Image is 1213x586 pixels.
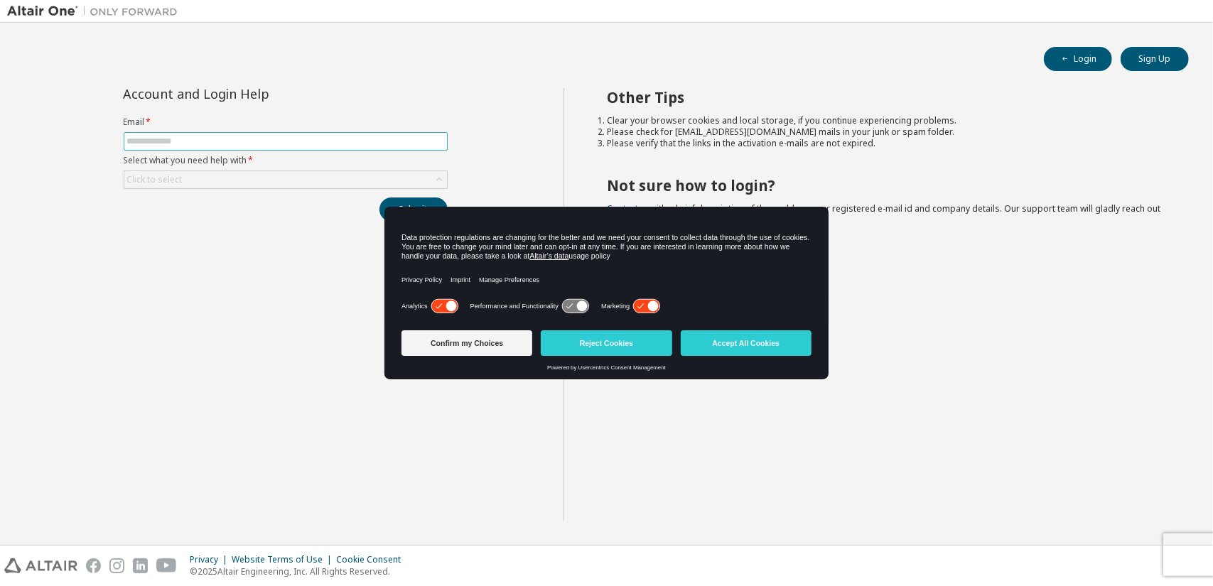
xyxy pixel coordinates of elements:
[607,88,1163,107] h2: Other Tips
[124,171,447,188] div: Click to select
[190,554,232,565] div: Privacy
[190,565,409,577] p: © 2025 Altair Engineering, Inc. All Rights Reserved.
[607,115,1163,126] li: Clear your browser cookies and local storage, if you continue experiencing problems.
[124,88,383,99] div: Account and Login Help
[1044,47,1112,71] button: Login
[232,554,336,565] div: Website Terms of Use
[7,4,185,18] img: Altair One
[607,126,1163,138] li: Please check for [EMAIL_ADDRESS][DOMAIN_NAME] mails in your junk or spam folder.
[607,202,1160,226] span: with a brief description of the problem, your registered e-mail id and company details. Our suppo...
[124,116,448,128] label: Email
[124,155,448,166] label: Select what you need help with
[607,176,1163,195] h2: Not sure how to login?
[607,202,650,215] a: Contact us
[86,558,101,573] img: facebook.svg
[336,554,409,565] div: Cookie Consent
[156,558,177,573] img: youtube.svg
[127,174,183,185] div: Click to select
[109,558,124,573] img: instagram.svg
[379,197,448,222] button: Submit
[133,558,148,573] img: linkedin.svg
[4,558,77,573] img: altair_logo.svg
[607,138,1163,149] li: Please verify that the links in the activation e-mails are not expired.
[1121,47,1189,71] button: Sign Up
